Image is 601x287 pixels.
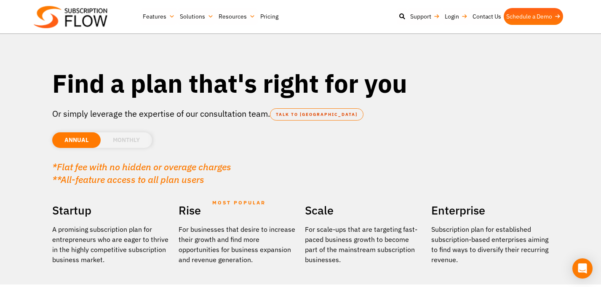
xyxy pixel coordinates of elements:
em: *Flat fee with no hidden or overage charges [52,161,231,173]
div: Open Intercom Messenger [572,258,593,279]
span: MOST POPULAR [212,193,266,212]
a: Login [442,8,470,25]
a: Resources [216,8,258,25]
div: For businesses that desire to increase their growth and find more opportunities for business expa... [179,224,296,265]
a: Solutions [177,8,216,25]
li: ANNUAL [52,132,101,148]
a: Schedule a Demo [504,8,563,25]
h2: Enterprise [431,201,549,220]
p: A promising subscription plan for entrepreneurs who are eager to thrive in the highly competitive... [52,224,170,265]
h2: Rise [179,201,296,220]
p: Subscription plan for established subscription-based enterprises aiming to find ways to diversify... [431,224,549,265]
h2: Scale [305,201,423,220]
img: Subscriptionflow [34,6,107,28]
h1: Find a plan that's right for you [52,67,549,99]
p: Or simply leverage the expertise of our consultation team. [52,107,549,120]
em: **All-feature access to all plan users [52,173,204,185]
a: Features [140,8,177,25]
a: TALK TO [GEOGRAPHIC_DATA] [270,108,363,121]
li: MONTHLY [101,132,152,148]
h2: Startup [52,201,170,220]
a: Support [408,8,442,25]
div: For scale-ups that are targeting fast-paced business growth to become part of the mainstream subs... [305,224,423,265]
a: Pricing [258,8,281,25]
a: Contact Us [470,8,504,25]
